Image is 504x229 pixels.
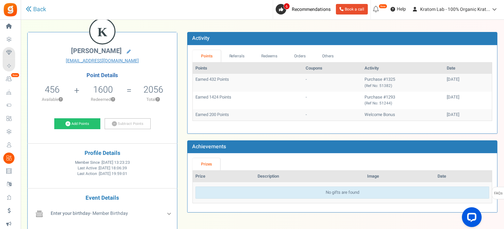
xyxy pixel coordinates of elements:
[362,74,444,91] td: Purchase #1325
[192,34,210,42] b: Activity
[156,98,160,102] button: ?
[193,63,303,74] th: Points
[292,6,331,13] span: Recommendations
[494,187,503,200] span: FAQs
[303,74,362,91] td: -
[3,2,18,17] img: Gratisfaction
[395,6,406,13] span: Help
[143,85,163,95] h5: 2056
[435,171,492,182] th: Date
[388,4,409,14] a: Help
[193,171,255,182] th: Prize
[26,5,46,14] a: Back
[195,186,489,199] div: No gifts are found
[303,109,362,121] td: -
[11,73,19,77] em: New
[314,50,342,62] a: Others
[221,50,253,62] a: Referrals
[444,63,492,74] th: Date
[365,100,392,106] small: (Ref No: 51244)
[111,98,115,102] button: ?
[78,165,127,171] span: Last Active :
[193,92,303,109] td: Earned 1424 Points
[75,160,130,165] span: Member Since :
[192,143,226,151] b: Achievements
[255,171,365,182] th: Description
[365,171,435,182] th: Image
[447,112,489,118] div: [DATE]
[193,74,303,91] td: Earned 432 Points
[33,150,172,157] h4: Profile Details
[365,83,392,89] small: (Ref No: 51382)
[362,92,444,109] td: Purchase #1293
[93,85,113,95] h5: 1600
[379,4,387,9] em: New
[99,165,127,171] span: [DATE] 18:06:39
[59,98,63,102] button: ?
[253,50,286,62] a: Redeems
[192,50,221,62] a: Points
[31,97,73,102] p: Available
[303,63,362,74] th: Coupons
[51,210,90,217] b: Enter your birthday
[28,72,177,78] h4: Point Details
[447,94,489,100] div: [DATE]
[54,118,100,129] a: Add Points
[362,63,444,74] th: Activity
[336,4,368,14] a: Book a call
[362,109,444,121] td: Welcome Bonus
[71,46,122,56] span: [PERSON_NAME]
[102,160,130,165] span: [DATE] 13:23:23
[133,97,174,102] p: Total
[447,76,489,83] div: [DATE]
[90,19,114,45] figcaption: K
[303,92,362,109] td: -
[33,58,172,64] a: [EMAIL_ADDRESS][DOMAIN_NAME]
[276,4,333,14] a: 6 Recommendations
[45,83,60,96] span: 456
[105,118,151,129] a: Subtract Points
[51,210,128,217] span: - Member Birthday
[80,97,126,102] p: Redeemed
[77,171,127,177] span: Last Action :
[99,171,127,177] span: [DATE] 19:59:01
[3,73,18,85] a: New
[284,3,290,10] span: 6
[420,6,490,13] span: Kratom Lab - 100% Organic Krat...
[192,158,220,170] a: Prizes
[193,109,303,121] td: Earned 200 Points
[33,195,172,201] h4: Event Details
[286,50,314,62] a: Orders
